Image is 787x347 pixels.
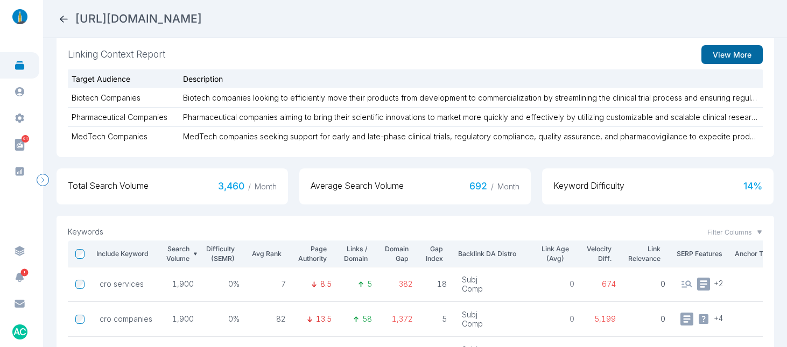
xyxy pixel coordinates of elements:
span: 692 [469,180,519,193]
p: Avg Rank [251,249,282,259]
span: Total Search Volume [68,180,149,193]
span: 3,460 [218,180,277,193]
p: Subj [462,310,483,320]
p: Link Age (Avg) [541,244,570,263]
span: / [491,182,494,191]
p: 0 [545,314,574,324]
p: 382 [387,279,413,289]
span: Description [183,73,759,84]
span: Biotech Companies [72,92,179,103]
p: 7 [255,279,286,289]
p: Comp [462,284,483,294]
span: cro companies [100,314,152,324]
p: Keywords [68,227,103,237]
p: 0% [209,314,240,324]
p: Velocity Diff. [586,244,612,263]
p: Domain Gap [383,244,409,263]
span: Pharmaceutical Companies [72,111,179,123]
span: Month [497,182,519,191]
p: 1,372 [387,314,413,324]
p: Subj [462,275,483,285]
button: View More [701,45,763,64]
p: Include Keyword [96,249,149,259]
p: Links / Domain [343,244,368,263]
p: 674 [589,279,616,289]
span: cro services [100,279,144,289]
p: 1,900 [169,314,194,324]
p: 0% [209,279,240,289]
span: Filter Columns [707,228,751,237]
p: 1,900 [169,279,194,289]
span: MedTech Companies [72,131,179,142]
p: Link Relevance [627,244,660,263]
span: Month [255,182,277,191]
span: Biotech companies looking to efficiently move their products from development to commercializatio... [183,92,759,103]
p: 0 [545,279,574,289]
span: Pharmaceutical companies aiming to bring their scientific innovations to market more quickly and ... [183,111,759,123]
span: Linking Context Report [68,45,763,64]
p: 0 [631,279,665,289]
p: Comp [462,319,483,329]
p: Backlink DA Distro [458,249,533,259]
p: Difficulty (SEMR) [205,244,235,263]
p: 5,199 [589,314,616,324]
span: + 4 [714,313,723,323]
h2: https://www.propharmagroup.com/services/clinical-research-solutions/full-service-cro-services/ [75,11,202,26]
p: SERP Features [677,249,727,259]
span: + 2 [714,278,723,288]
p: Gap Index [424,244,443,263]
img: linklaunch_small.2ae18699.png [9,9,31,24]
span: Keyword Difficulty [553,180,624,193]
span: MedTech companies seeking support for early and late-phase clinical trials, regulatory compliance... [183,131,759,142]
span: / [248,182,251,191]
p: 8.5 [320,279,332,289]
span: 14 % [743,180,762,193]
span: 64 [22,135,29,143]
button: Filter Columns [707,228,763,237]
p: 18 [428,279,447,289]
p: Search Volume [165,244,190,263]
span: Average Search Volume [311,180,404,193]
p: 0 [631,314,665,324]
p: Page Authority [297,244,327,263]
p: 5 [428,314,447,324]
p: 58 [362,314,372,324]
p: 13.5 [316,314,332,324]
p: 82 [255,314,286,324]
span: Target Audience [72,73,179,84]
p: 5 [367,279,372,289]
